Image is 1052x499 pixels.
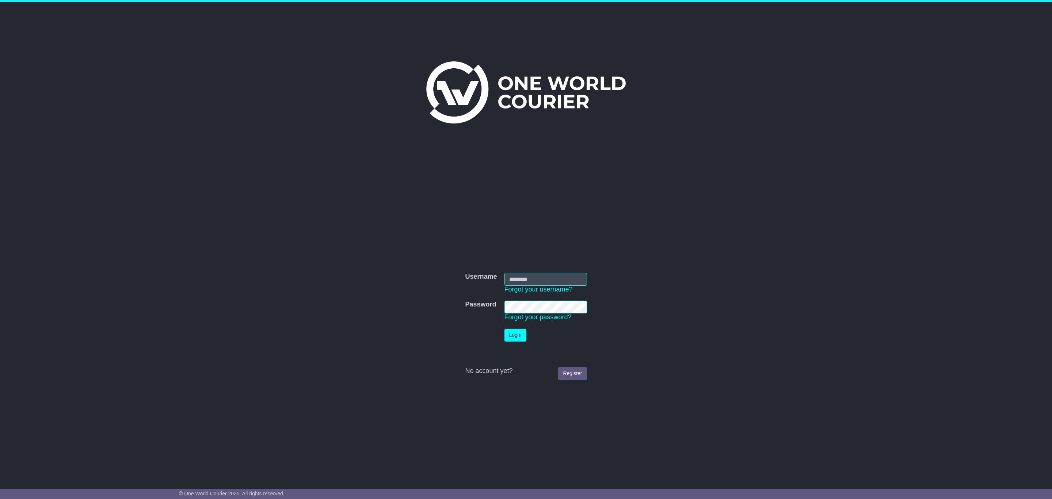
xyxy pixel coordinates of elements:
a: Forgot your username? [504,286,573,293]
a: Forgot your password? [504,313,572,321]
a: Register [558,367,587,380]
span: © One World Courier 2025. All rights reserved. [179,491,285,496]
img: One World [426,61,626,123]
div: No account yet? [465,367,587,375]
label: Username [465,273,497,281]
label: Password [465,301,496,309]
button: Login [504,329,526,342]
